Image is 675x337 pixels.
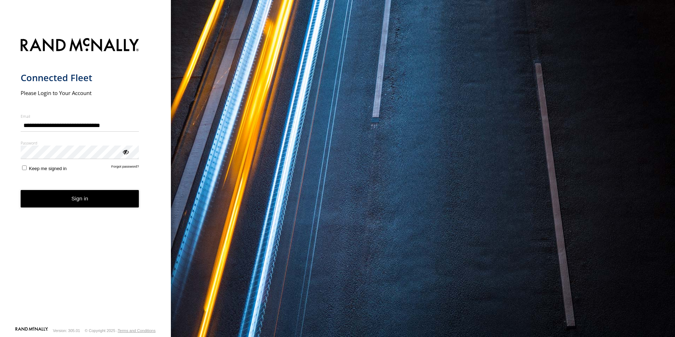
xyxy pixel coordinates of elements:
img: Rand McNally [21,37,139,55]
h2: Please Login to Your Account [21,89,139,96]
label: Password [21,140,139,146]
a: Forgot password? [111,164,139,171]
form: main [21,34,151,326]
span: Keep me signed in [29,166,67,171]
a: Visit our Website [15,327,48,334]
div: ViewPassword [122,148,129,155]
button: Sign in [21,190,139,207]
label: Email [21,114,139,119]
div: © Copyright 2025 - [85,328,156,333]
input: Keep me signed in [22,165,27,170]
h1: Connected Fleet [21,72,139,84]
div: Version: 305.01 [53,328,80,333]
a: Terms and Conditions [118,328,156,333]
